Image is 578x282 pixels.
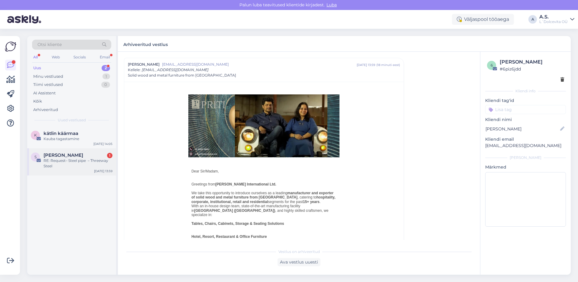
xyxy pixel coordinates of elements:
[191,191,333,199] strong: manufacturer and exporter of solid wood and metal furniture from [GEOGRAPHIC_DATA]
[485,88,566,94] div: Kliendi info
[102,74,110,80] div: 1
[44,152,83,158] span: Sally
[162,62,357,67] span: [EMAIL_ADDRESS][DOMAIN_NAME]
[500,66,564,72] div: # 6piz6jdd
[485,116,566,123] p: Kliendi nimi
[452,14,514,25] div: Väljaspool tööaega
[303,200,320,204] strong: 15+ years
[485,143,566,149] p: [EMAIL_ADDRESS][DOMAIN_NAME]
[33,65,41,71] div: Uus
[485,97,566,104] p: Kliendi tag'id
[94,169,112,173] div: [DATE] 13:59
[5,41,16,52] img: Askly Logo
[93,142,112,146] div: [DATE] 14:05
[33,90,56,96] div: AI Assistent
[44,158,112,169] div: RE: Request– Steel pipe – Threeway Steel
[34,133,37,137] span: k
[539,19,568,24] div: L´Dolcevita OÜ
[142,67,209,72] span: [EMAIL_ADDRESS][DOMAIN_NAME]
[102,65,110,71] div: 2
[58,117,86,123] span: Uued vestlused
[128,73,236,78] span: Solid wood and metal furniture from [GEOGRAPHIC_DATA]
[128,67,141,72] span: Kellele :
[325,2,339,8] span: Luba
[128,62,160,67] span: [PERSON_NAME]
[50,53,61,61] div: Web
[485,164,566,170] p: Märkmed
[191,182,336,186] p: Greetings from
[44,131,78,136] span: kätlin käärmaa
[357,63,375,67] div: [DATE] 13:59
[33,74,63,80] div: Minu vestlused
[216,182,276,186] strong: [PERSON_NAME] International Ltd.
[491,63,493,67] span: 6
[485,136,566,143] p: Kliendi email
[107,153,112,158] div: 1
[191,234,267,239] strong: Hotel, Resort, Restaurant & Office Furniture
[528,15,537,24] div: A
[278,249,320,254] span: Vestlus on arhiveeritud
[33,82,63,88] div: Tiimi vestlused
[123,40,168,48] label: Arhiveeritud vestlus
[44,136,112,142] div: Kauba tagastamine
[500,58,564,66] div: [PERSON_NAME]
[485,126,559,132] input: Lisa nimi
[376,63,400,67] div: ( 18 minuti eest )
[191,169,336,173] p: Dear Sir/Madam,
[101,82,110,88] div: 0
[539,15,568,19] div: A.S.
[485,155,566,160] div: [PERSON_NAME]
[33,107,58,113] div: Arhiveeritud
[539,15,574,24] a: A.S.L´Dolcevita OÜ
[191,195,335,204] strong: hospitality, corporate, institutional, retail and residential
[278,258,320,266] div: Ava vestlus uuesti
[485,105,566,114] input: Lisa tag
[191,191,336,204] p: We take this opportunity to introduce ourselves as a leading , catering to segments for the past .
[34,155,37,159] span: S
[191,204,336,217] p: With an in-house design team, state-of-the-art manufacturing facility in , and highly skilled cra...
[194,208,275,213] strong: [GEOGRAPHIC_DATA] ([GEOGRAPHIC_DATA])
[37,41,62,48] span: Otsi kliente
[72,53,87,61] div: Socials
[33,98,42,104] div: Kõik
[99,53,111,61] div: Email
[191,221,284,226] strong: Tables, Chairs, Cabinets, Storage & Seating Solutions
[32,53,39,61] div: All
